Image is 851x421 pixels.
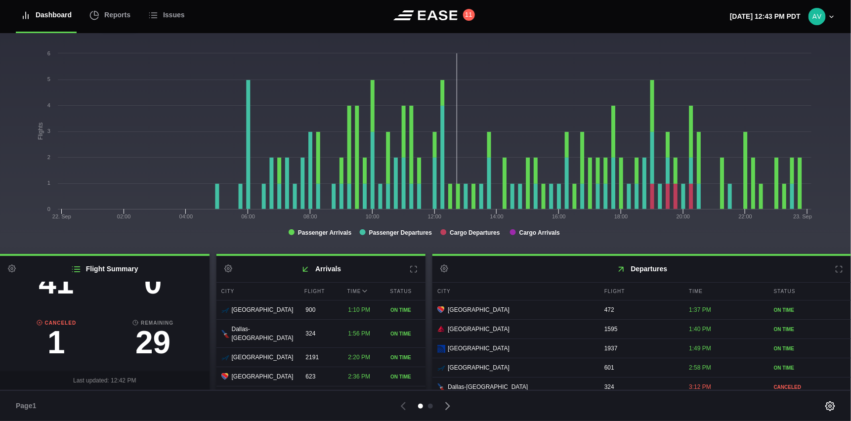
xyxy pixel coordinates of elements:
h3: 41 [8,267,105,298]
span: 1:49 PM [689,345,711,352]
text: 08:00 [303,213,317,219]
text: 2 [47,154,50,160]
tspan: Passenger Arrivals [298,229,352,236]
text: 4 [47,102,50,108]
tspan: Cargo Arrivals [519,229,560,236]
text: 6 [47,50,50,56]
div: 601 [599,358,681,377]
h2: Arrivals [216,256,426,282]
span: [GEOGRAPHIC_DATA] [448,305,510,314]
b: Canceled [8,319,105,327]
span: Dallas-[GEOGRAPHIC_DATA] [232,325,294,342]
div: ON TIME [390,373,421,380]
div: 1791 [300,386,340,405]
div: 1937 [599,339,681,358]
text: 20:00 [677,213,690,219]
span: 1:40 PM [689,326,711,333]
h3: 1 [8,327,105,358]
div: ON TIME [774,345,846,352]
div: ON TIME [774,326,846,333]
span: 2:36 PM [348,373,370,380]
span: [GEOGRAPHIC_DATA] [232,305,294,314]
tspan: Cargo Departures [450,229,500,236]
h3: 29 [105,327,202,358]
div: Status [385,283,425,300]
span: [GEOGRAPHIC_DATA] [448,363,510,372]
text: 22:00 [739,213,753,219]
tspan: 22. Sep [52,213,71,219]
tspan: Flights [37,123,44,140]
text: 16:00 [552,213,566,219]
span: 1:37 PM [689,306,711,313]
text: 18:00 [614,213,628,219]
div: Time [684,283,766,300]
span: [GEOGRAPHIC_DATA] [232,372,294,381]
div: 2191 [300,348,340,367]
a: Remaining29 [105,319,202,363]
h3: 0 [105,267,202,298]
span: Dallas-[GEOGRAPHIC_DATA] [448,382,528,391]
div: 623 [300,367,340,386]
span: 3:12 PM [689,383,711,390]
span: 2:58 PM [689,364,711,371]
tspan: Passenger Departures [369,229,432,236]
div: 324 [599,378,681,396]
div: Status [769,283,851,300]
span: [GEOGRAPHIC_DATA] [232,353,294,362]
text: 14:00 [490,213,504,219]
a: Canceled1 [8,319,105,363]
div: 324 [300,324,340,343]
text: 3 [47,128,50,134]
span: 2:20 PM [348,354,370,361]
span: Page 1 [16,401,41,411]
text: 5 [47,76,50,82]
div: ON TIME [390,306,421,314]
div: Flight [299,283,340,300]
div: ON TIME [390,330,421,337]
text: 1 [47,180,50,186]
div: Flight [599,283,681,300]
div: 1595 [599,320,681,338]
text: 0 [47,206,50,212]
span: 1:56 PM [348,330,370,337]
text: 06:00 [241,213,255,219]
p: [DATE] 12:43 PM PDT [730,11,801,22]
text: 04:00 [179,213,193,219]
div: City [432,283,597,300]
span: [GEOGRAPHIC_DATA] [448,344,510,353]
div: ON TIME [774,364,846,372]
h2: Departures [432,256,851,282]
text: 10:00 [366,213,380,219]
div: 472 [599,300,681,319]
div: CANCELED [774,383,846,391]
text: 02:00 [117,213,131,219]
span: [GEOGRAPHIC_DATA] [448,325,510,334]
button: 11 [463,9,475,21]
img: 9eca6f7b035e9ca54b5c6e3bab63db89 [808,8,826,25]
b: Remaining [105,319,202,327]
div: Time [342,283,383,300]
span: 1:10 PM [348,306,370,313]
div: ON TIME [390,354,421,361]
div: 900 [300,300,340,319]
div: ON TIME [774,306,846,314]
div: City [216,283,297,300]
tspan: 23. Sep [793,213,812,219]
text: 12:00 [428,213,442,219]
